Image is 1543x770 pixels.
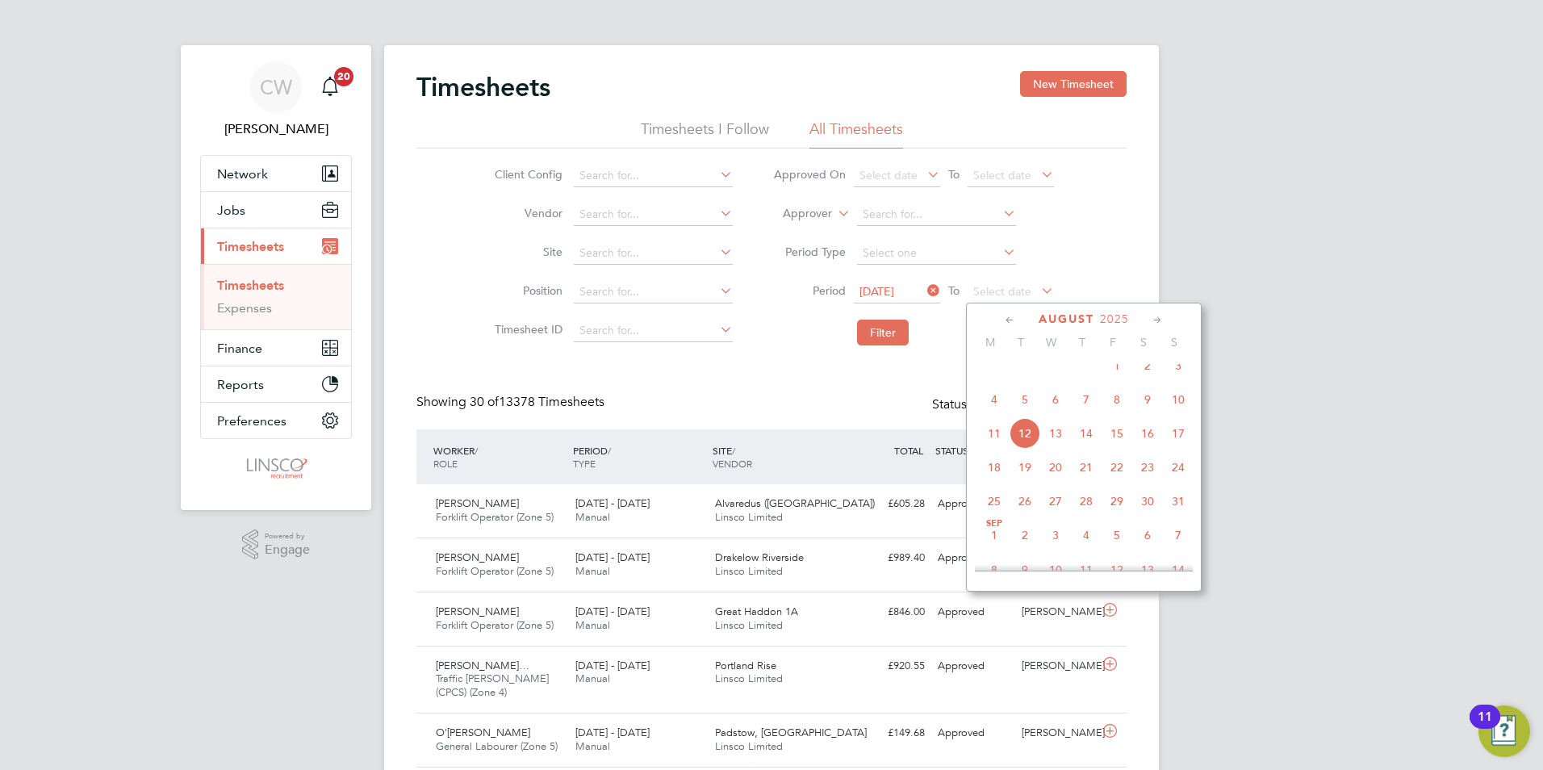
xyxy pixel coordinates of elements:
[217,203,245,218] span: Jobs
[574,242,733,265] input: Search for...
[857,320,909,345] button: Filter
[1102,384,1132,415] span: 8
[931,653,1015,680] div: Approved
[574,281,733,303] input: Search for...
[715,726,867,739] span: Padstow, [GEOGRAPHIC_DATA]
[433,457,458,470] span: ROLE
[773,283,846,298] label: Period
[265,529,310,543] span: Powered by
[1071,452,1102,483] span: 21
[574,165,733,187] input: Search for...
[1132,452,1163,483] span: 23
[201,156,351,191] button: Network
[217,377,264,392] span: Reports
[436,726,530,739] span: O'[PERSON_NAME]
[436,618,554,632] span: Forklift Operator (Zone 5)
[715,564,783,578] span: Linsco Limited
[201,228,351,264] button: Timesheets
[436,564,554,578] span: Forklift Operator (Zone 5)
[1040,452,1071,483] span: 20
[931,599,1015,626] div: Approved
[470,394,604,410] span: 13378 Timesheets
[857,242,1016,265] input: Select one
[847,491,931,517] div: £605.28
[429,436,569,478] div: WORKER
[1020,71,1127,97] button: New Timesheet
[1010,418,1040,449] span: 12
[1015,653,1099,680] div: [PERSON_NAME]
[979,520,1010,528] span: Sep
[1132,486,1163,517] span: 30
[979,418,1010,449] span: 11
[847,599,931,626] div: £846.00
[436,672,549,699] span: Traffic [PERSON_NAME] (CPCS) (Zone 4)
[490,245,562,259] label: Site
[1163,350,1194,381] span: 3
[575,659,650,672] span: [DATE] - [DATE]
[641,119,769,149] li: Timesheets I Follow
[715,510,783,524] span: Linsco Limited
[1478,705,1530,757] button: Open Resource Center, 11 new notifications
[1098,335,1128,349] span: F
[979,554,1010,585] span: 8
[314,61,346,113] a: 20
[242,455,309,481] img: linsco-logo-retina.png
[1128,335,1159,349] span: S
[773,167,846,182] label: Approved On
[200,61,352,139] a: CW[PERSON_NAME]
[1132,350,1163,381] span: 2
[1006,335,1036,349] span: T
[1102,418,1132,449] span: 15
[1040,520,1071,550] span: 3
[859,168,918,182] span: Select date
[490,283,562,298] label: Position
[931,436,1015,465] div: STATUS
[490,167,562,182] label: Client Config
[713,457,752,470] span: VENDOR
[847,720,931,747] div: £149.68
[1132,520,1163,550] span: 6
[436,739,558,753] span: General Labourer (Zone 5)
[608,444,611,457] span: /
[1102,452,1132,483] span: 22
[773,245,846,259] label: Period Type
[1040,418,1071,449] span: 13
[470,394,499,410] span: 30 of
[181,45,371,510] nav: Main navigation
[1071,384,1102,415] span: 7
[575,564,610,578] span: Manual
[260,77,292,98] span: CW
[715,739,783,753] span: Linsco Limited
[201,192,351,228] button: Jobs
[1071,554,1102,585] span: 11
[979,384,1010,415] span: 4
[573,457,596,470] span: TYPE
[894,444,923,457] span: TOTAL
[217,341,262,356] span: Finance
[1015,720,1099,747] div: [PERSON_NAME]
[1071,418,1102,449] span: 14
[1015,599,1099,626] div: [PERSON_NAME]
[200,119,352,139] span: Chloe Whittall
[973,168,1031,182] span: Select date
[1478,717,1492,738] div: 11
[575,618,610,632] span: Manual
[1010,486,1040,517] span: 26
[217,300,272,316] a: Expenses
[436,510,554,524] span: Forklift Operator (Zone 5)
[1132,554,1163,585] span: 13
[979,520,1010,550] span: 1
[242,529,311,560] a: Powered byEngage
[1040,384,1071,415] span: 6
[575,739,610,753] span: Manual
[575,550,650,564] span: [DATE] - [DATE]
[715,618,783,632] span: Linsco Limited
[1040,486,1071,517] span: 27
[1040,554,1071,585] span: 10
[759,206,832,222] label: Approver
[575,726,650,739] span: [DATE] - [DATE]
[709,436,848,478] div: SITE
[1163,486,1194,517] span: 31
[490,206,562,220] label: Vendor
[1036,335,1067,349] span: W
